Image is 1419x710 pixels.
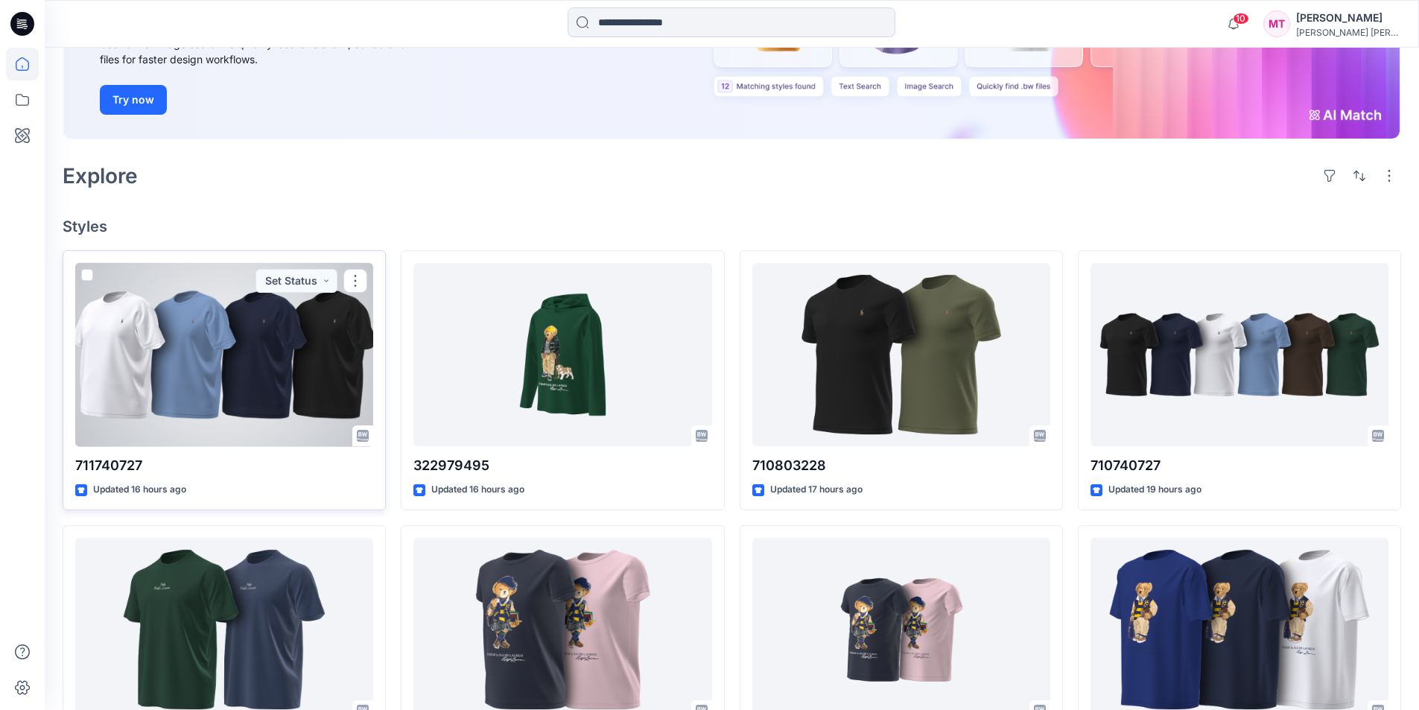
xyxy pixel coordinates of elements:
p: Updated 16 hours ago [431,482,524,498]
div: MT [1263,10,1290,37]
h4: Styles [63,218,1401,235]
p: 711740727 [75,455,373,476]
button: Try now [100,85,167,115]
div: [PERSON_NAME] [1296,9,1400,27]
p: 322979495 [413,455,711,476]
a: 322979495 [413,263,711,447]
div: Use text or image search to quickly locate relevant, editable .bw files for faster design workflows. [100,36,435,67]
p: Updated 19 hours ago [1108,482,1201,498]
p: 710740727 [1091,455,1388,476]
a: 711740727 [75,263,373,447]
a: 710803228 [752,263,1050,447]
a: 710740727 [1091,263,1388,447]
span: 10 [1233,13,1249,25]
div: [PERSON_NAME] [PERSON_NAME] [1296,27,1400,38]
p: 710803228 [752,455,1050,476]
p: Updated 16 hours ago [93,482,186,498]
h2: Explore [63,164,138,188]
p: Updated 17 hours ago [770,482,863,498]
